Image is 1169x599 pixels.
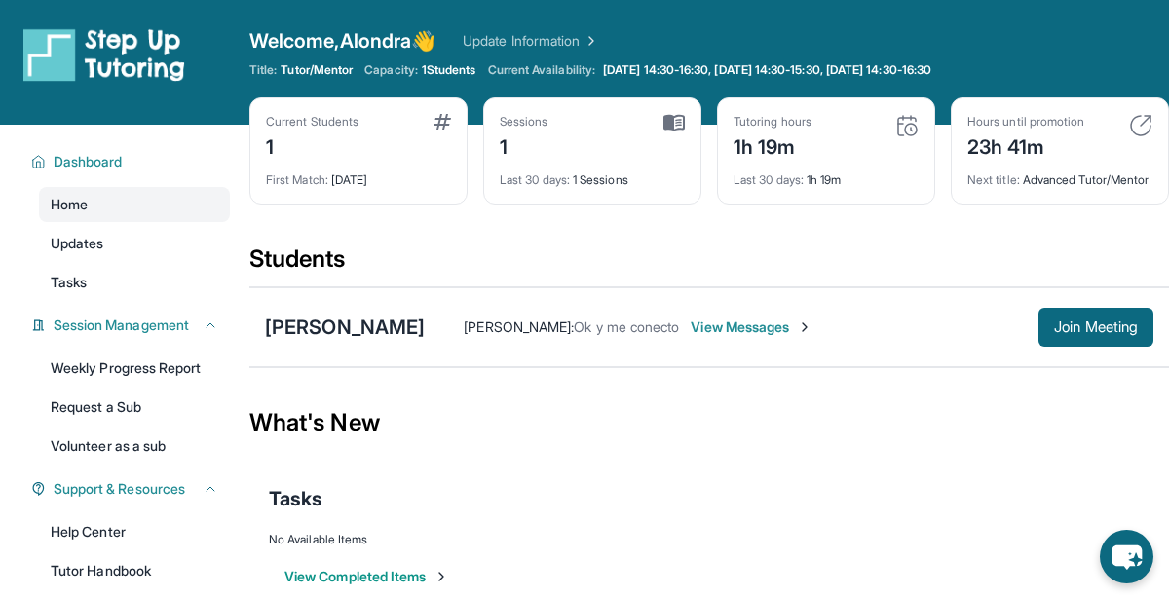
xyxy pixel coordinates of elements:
img: logo [23,27,185,82]
span: Join Meeting [1054,321,1138,333]
img: Chevron-Right [797,319,812,335]
span: Last 30 days : [500,172,570,187]
button: chat-button [1100,530,1153,583]
div: Hours until promotion [967,114,1084,130]
span: Title: [249,62,277,78]
span: Support & Resources [54,479,185,499]
span: [DATE] 14:30-16:30, [DATE] 14:30-15:30, [DATE] 14:30-16:30 [603,62,931,78]
span: Dashboard [54,152,123,171]
img: card [895,114,919,137]
a: [DATE] 14:30-16:30, [DATE] 14:30-15:30, [DATE] 14:30-16:30 [599,62,935,78]
div: 1 [500,130,548,161]
button: View Completed Items [284,567,449,586]
span: Tutor/Mentor [281,62,353,78]
div: [DATE] [266,161,451,188]
span: Home [51,195,88,214]
span: Session Management [54,316,189,335]
div: 1 [266,130,358,161]
a: Help Center [39,514,230,549]
div: 1h 19m [734,161,919,188]
a: Home [39,187,230,222]
span: Updates [51,234,104,253]
span: Current Availability: [488,62,595,78]
span: Welcome, Alondra 👋 [249,27,435,55]
div: 1h 19m [734,130,811,161]
span: Next title : [967,172,1020,187]
span: Tasks [51,273,87,292]
a: Tasks [39,265,230,300]
a: Updates [39,226,230,261]
button: Dashboard [46,152,218,171]
span: Capacity: [364,62,418,78]
span: Ok y me conecto [574,318,679,335]
span: [PERSON_NAME] : [464,318,574,335]
img: Chevron Right [580,31,599,51]
img: card [434,114,451,130]
span: View Messages [691,318,812,337]
span: First Match : [266,172,328,187]
div: Students [249,243,1169,286]
a: Request a Sub [39,390,230,425]
div: What's New [249,380,1169,466]
div: [PERSON_NAME] [265,314,425,341]
div: Current Students [266,114,358,130]
div: Tutoring hours [734,114,811,130]
div: No Available Items [269,532,1150,547]
a: Update Information [463,31,599,51]
div: 23h 41m [967,130,1084,161]
div: Advanced Tutor/Mentor [967,161,1152,188]
button: Session Management [46,316,218,335]
a: Volunteer as a sub [39,429,230,464]
img: card [1129,114,1152,137]
a: Weekly Progress Report [39,351,230,386]
button: Support & Resources [46,479,218,499]
a: Tutor Handbook [39,553,230,588]
span: 1 Students [422,62,476,78]
button: Join Meeting [1038,308,1153,347]
img: card [663,114,685,131]
div: 1 Sessions [500,161,685,188]
span: Tasks [269,485,322,512]
div: Sessions [500,114,548,130]
span: Last 30 days : [734,172,804,187]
